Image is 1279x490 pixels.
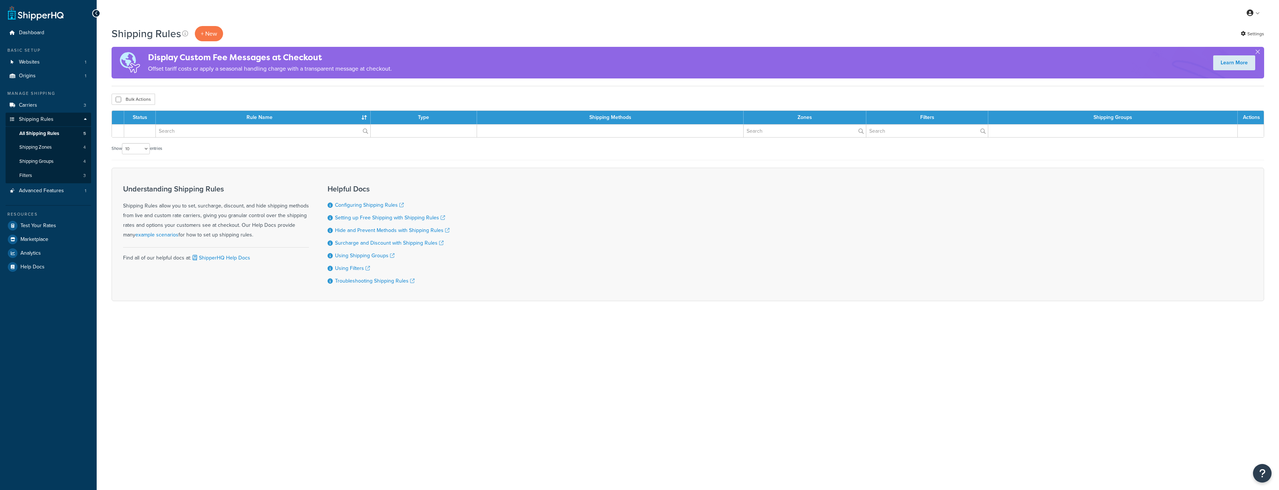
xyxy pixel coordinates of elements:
[85,188,86,194] span: 1
[744,111,866,124] th: Zones
[19,59,40,65] span: Websites
[6,55,91,69] li: Websites
[156,125,370,137] input: Search
[85,59,86,65] span: 1
[83,144,86,151] span: 4
[6,127,91,141] li: All Shipping Rules
[84,102,86,109] span: 3
[20,264,45,270] span: Help Docs
[6,169,91,183] li: Filters
[85,73,86,79] span: 1
[6,26,91,40] a: Dashboard
[83,158,86,165] span: 4
[866,111,988,124] th: Filters
[6,260,91,274] a: Help Docs
[19,158,54,165] span: Shipping Groups
[123,247,309,263] div: Find all of our helpful docs at:
[123,185,309,193] h3: Understanding Shipping Rules
[20,223,56,229] span: Test Your Rates
[335,201,404,209] a: Configuring Shipping Rules
[112,94,155,105] button: Bulk Actions
[112,47,148,78] img: duties-banner-06bc72dcb5fe05cb3f9472aba00be2ae8eb53ab6f0d8bb03d382ba314ac3c341.png
[6,211,91,217] div: Resources
[156,111,371,124] th: Rule Name
[6,184,91,198] a: Advanced Features 1
[6,155,91,168] a: Shipping Groups 4
[19,173,32,179] span: Filters
[19,188,64,194] span: Advanced Features
[20,236,48,243] span: Marketplace
[19,144,52,151] span: Shipping Zones
[20,250,41,257] span: Analytics
[335,252,394,259] a: Using Shipping Groups
[8,6,64,20] a: ShipperHQ Home
[123,185,309,240] div: Shipping Rules allow you to set, surcharge, discount, and hide shipping methods from live and cus...
[195,26,223,41] p: + New
[335,226,450,234] a: Hide and Prevent Methods with Shipping Rules
[1213,55,1255,70] a: Learn More
[335,277,415,285] a: Troubleshooting Shipping Rules
[6,69,91,83] a: Origins 1
[328,185,450,193] h3: Helpful Docs
[83,173,86,179] span: 3
[19,30,44,36] span: Dashboard
[19,130,59,137] span: All Shipping Rules
[6,219,91,232] a: Test Your Rates
[191,254,250,262] a: ShipperHQ Help Docs
[335,264,370,272] a: Using Filters
[6,113,91,126] a: Shipping Rules
[6,155,91,168] li: Shipping Groups
[148,64,392,74] p: Offset tariff costs or apply a seasonal handling charge with a transparent message at checkout.
[1241,29,1264,39] a: Settings
[19,73,36,79] span: Origins
[6,55,91,69] a: Websites 1
[19,116,54,123] span: Shipping Rules
[335,239,444,247] a: Surcharge and Discount with Shipping Rules
[988,111,1238,124] th: Shipping Groups
[866,125,988,137] input: Search
[148,51,392,64] h4: Display Custom Fee Messages at Checkout
[122,143,150,154] select: Showentries
[112,26,181,41] h1: Shipping Rules
[6,69,91,83] li: Origins
[124,111,156,124] th: Status
[19,102,37,109] span: Carriers
[6,113,91,183] li: Shipping Rules
[83,130,86,137] span: 5
[6,246,91,260] a: Analytics
[1238,111,1264,124] th: Actions
[477,111,744,124] th: Shipping Methods
[335,214,445,222] a: Setting up Free Shipping with Shipping Rules
[371,111,477,124] th: Type
[6,141,91,154] li: Shipping Zones
[6,99,91,112] li: Carriers
[6,127,91,141] a: All Shipping Rules 5
[135,231,178,239] a: example scenarios
[6,99,91,112] a: Carriers 3
[112,143,162,154] label: Show entries
[6,90,91,97] div: Manage Shipping
[6,169,91,183] a: Filters 3
[6,184,91,198] li: Advanced Features
[744,125,866,137] input: Search
[6,233,91,246] a: Marketplace
[1253,464,1272,483] button: Open Resource Center
[6,47,91,54] div: Basic Setup
[6,141,91,154] a: Shipping Zones 4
